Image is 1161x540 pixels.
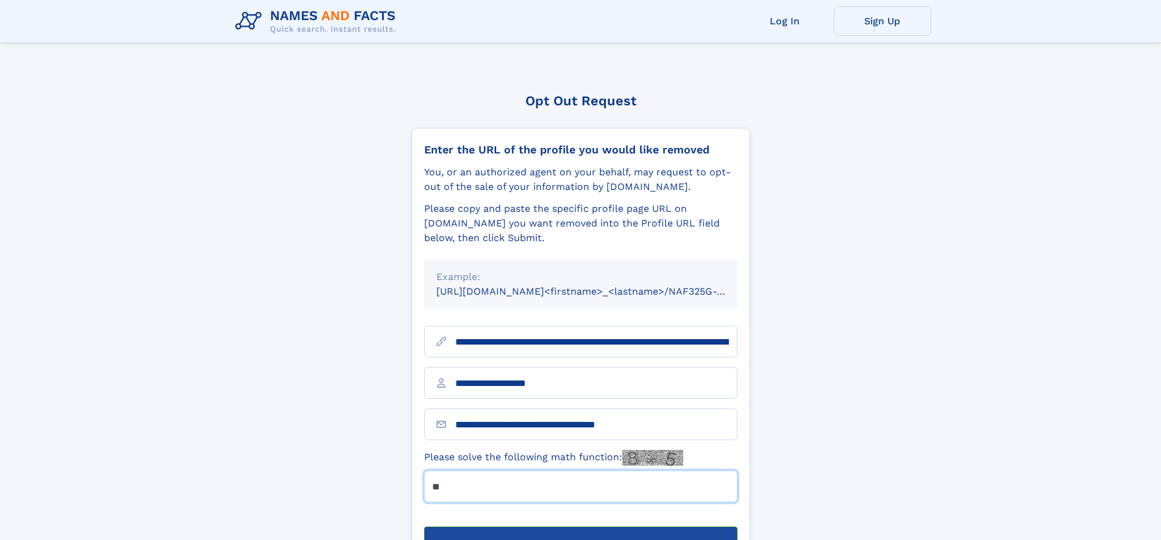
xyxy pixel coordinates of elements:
[411,93,750,108] div: Opt Out Request
[424,202,737,245] div: Please copy and paste the specific profile page URL on [DOMAIN_NAME] you want removed into the Pr...
[834,6,931,36] a: Sign Up
[736,6,834,36] a: Log In
[436,286,761,297] small: [URL][DOMAIN_NAME]<firstname>_<lastname>/NAF325G-xxxxxxxx
[436,270,725,284] div: Example:
[424,143,737,156] div: Enter the URL of the profile you would like removed
[230,5,406,38] img: Logo Names and Facts
[424,450,683,466] label: Please solve the following math function:
[424,165,737,194] div: You, or an authorized agent on your behalf, may request to opt-out of the sale of your informatio...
